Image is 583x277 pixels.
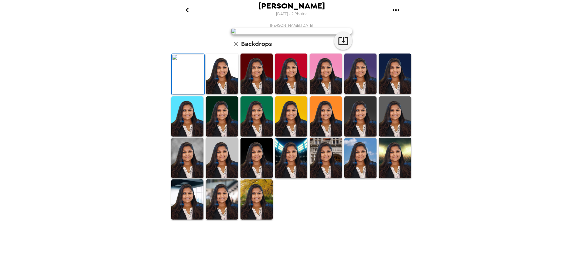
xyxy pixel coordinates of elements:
[231,28,352,35] img: user
[241,39,272,49] h6: Backdrops
[172,54,204,95] img: Original
[276,10,307,18] span: [DATE] • 2 Photos
[258,2,325,10] span: [PERSON_NAME]
[270,23,313,28] span: [PERSON_NAME] , [DATE]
